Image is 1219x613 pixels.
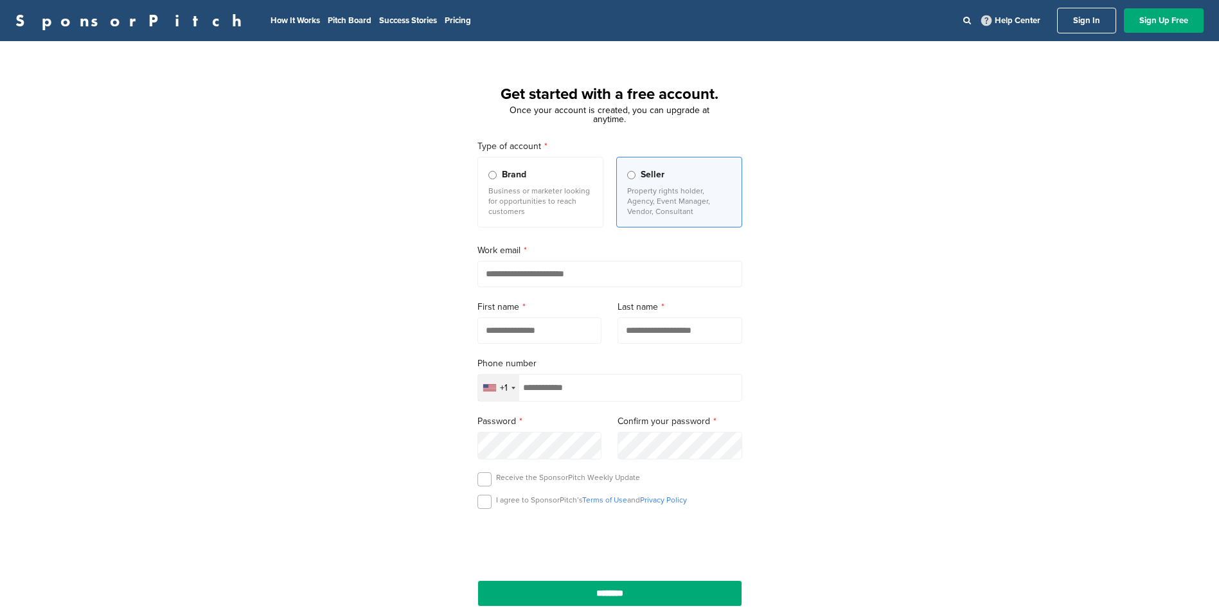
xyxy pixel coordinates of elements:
[1124,8,1204,33] a: Sign Up Free
[537,524,683,562] iframe: reCAPTCHA
[1057,8,1116,33] a: Sign In
[618,414,742,429] label: Confirm your password
[477,357,742,371] label: Phone number
[979,13,1043,28] a: Help Center
[478,375,519,401] div: Selected country
[496,472,640,483] p: Receive the SponsorPitch Weekly Update
[496,495,687,505] p: I agree to SponsorPitch’s and
[502,168,526,182] span: Brand
[462,83,758,106] h1: Get started with a free account.
[477,244,742,258] label: Work email
[379,15,437,26] a: Success Stories
[500,384,508,393] div: +1
[618,300,742,314] label: Last name
[582,495,627,504] a: Terms of Use
[488,171,497,179] input: Brand Business or marketer looking for opportunities to reach customers
[445,15,471,26] a: Pricing
[641,168,664,182] span: Seller
[510,105,709,125] span: Once your account is created, you can upgrade at anytime.
[477,414,602,429] label: Password
[627,171,636,179] input: Seller Property rights holder, Agency, Event Manager, Vendor, Consultant
[477,139,742,154] label: Type of account
[271,15,320,26] a: How It Works
[627,186,731,217] p: Property rights holder, Agency, Event Manager, Vendor, Consultant
[328,15,371,26] a: Pitch Board
[477,300,602,314] label: First name
[15,12,250,29] a: SponsorPitch
[640,495,687,504] a: Privacy Policy
[488,186,592,217] p: Business or marketer looking for opportunities to reach customers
